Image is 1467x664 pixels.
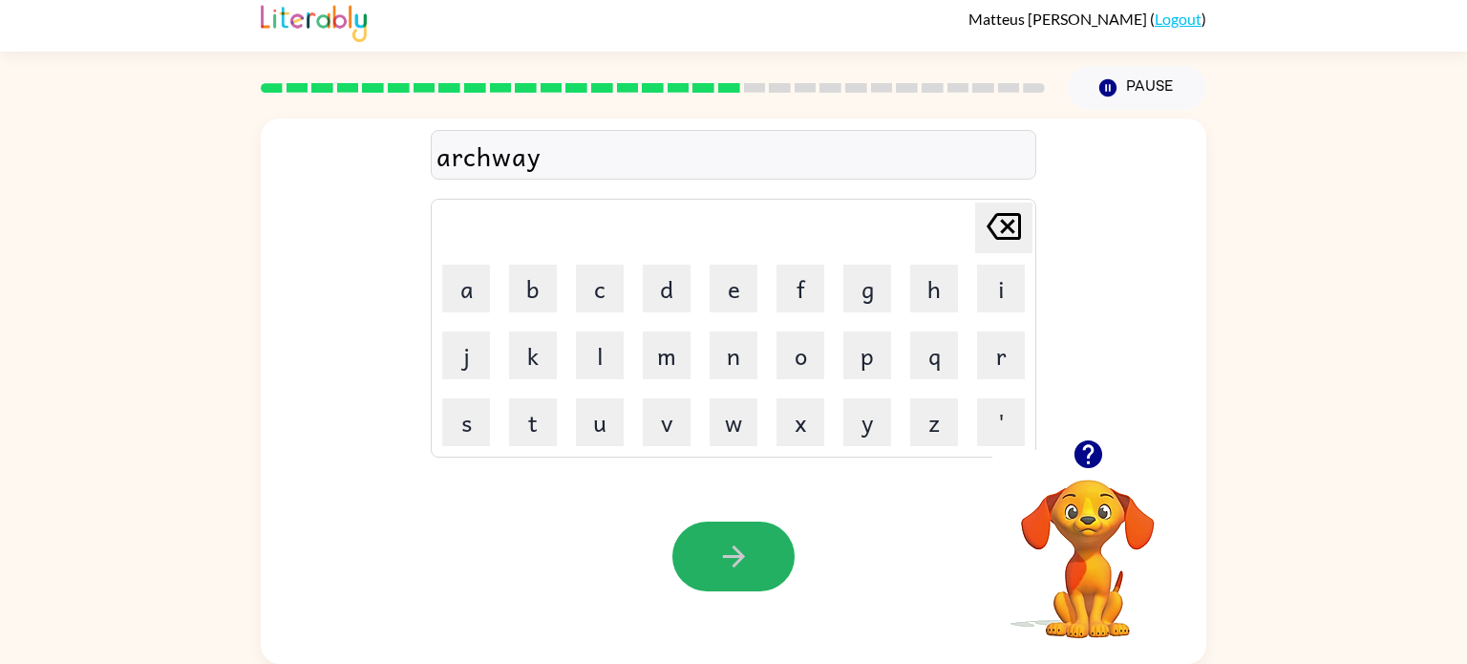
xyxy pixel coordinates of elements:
button: n [710,332,757,379]
a: Logout [1155,10,1201,28]
button: r [977,332,1025,379]
button: y [843,398,891,446]
video: Your browser must support playing .mp4 files to use Literably. Please try using another browser. [992,450,1183,641]
button: ' [977,398,1025,446]
button: k [509,332,557,379]
button: b [509,265,557,312]
div: archway [436,136,1031,176]
button: z [910,398,958,446]
button: m [643,332,691,379]
button: u [576,398,624,446]
button: Pause [1068,66,1206,110]
span: Matteus [PERSON_NAME] [968,10,1150,28]
button: o [776,332,824,379]
button: q [910,332,958,379]
button: i [977,265,1025,312]
button: x [776,398,824,446]
button: s [442,398,490,446]
button: j [442,332,490,379]
button: p [843,332,891,379]
button: h [910,265,958,312]
button: d [643,265,691,312]
button: c [576,265,624,312]
button: v [643,398,691,446]
button: f [776,265,824,312]
div: ( ) [968,10,1206,28]
button: t [509,398,557,446]
button: l [576,332,624,379]
button: g [843,265,891,312]
button: e [710,265,757,312]
button: a [442,265,490,312]
button: w [710,398,757,446]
